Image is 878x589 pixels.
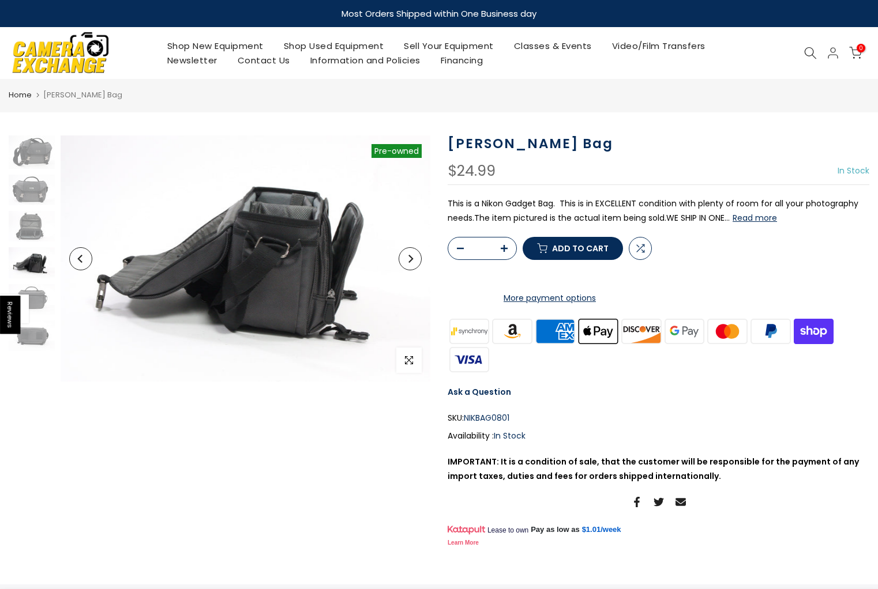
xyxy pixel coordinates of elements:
a: Shop New Equipment [157,39,273,53]
img: american express [534,317,577,345]
a: Financing [430,53,493,67]
span: In Stock [494,430,526,441]
a: Share on Twitter [654,495,664,509]
img: Nikon Gadget Bag Bags and Cases Nikon NIKBAG0801 [9,320,55,351]
img: Nikon Gadget Bag Bags and Cases Nikon NIKBAG0801 [9,135,55,169]
div: $24.99 [448,164,496,179]
span: [PERSON_NAME] Bag [43,89,122,100]
a: Learn More [448,539,479,546]
span: Lease to own [487,526,528,535]
div: SKU: [448,411,869,425]
img: amazon payments [491,317,534,345]
a: Classes & Events [504,39,602,53]
h1: [PERSON_NAME] Bag [448,135,869,152]
a: Ask a Question [448,386,511,398]
a: Video/Film Transfers [602,39,715,53]
span: NIKBAG0801 [464,411,509,425]
img: Nikon Gadget Bag Bags and Cases Nikon NIKBAG0801 [9,211,55,241]
span: Add to cart [552,244,609,252]
img: Nikon Gadget Bag Bags and Cases Nikon NIKBAG0801 [9,284,55,315]
a: 0 [849,47,862,59]
button: Read more [733,213,777,223]
img: discover [620,317,663,345]
img: visa [448,345,491,373]
a: Contact Us [227,53,300,67]
img: Nikon Gadget Bag Bags and Cases Nikon NIKBAG0801 [9,175,55,205]
span: In Stock [838,165,869,176]
img: Nikon Gadget Bag Bags and Cases Nikon NIKBAG0801 [9,247,55,278]
strong: IMPORTANT: It is a condition of sale, that the customer will be responsible for the payment of an... [448,456,859,482]
img: master [706,317,749,345]
button: Add to cart [523,237,623,260]
a: Information and Policies [300,53,430,67]
img: Nikon Gadget Bag Bags and Cases Nikon NIKBAG0801 [61,135,430,382]
a: Home [9,89,32,101]
div: Availability : [448,429,869,443]
button: Next [399,247,422,270]
p: This is a Nikon Gadget Bag. This is in EXCELLENT condition with plenty of room for all your photo... [448,197,869,225]
a: Shop Used Equipment [273,39,394,53]
a: $1.01/week [582,524,621,535]
img: paypal [749,317,793,345]
strong: Most Orders Shipped within One Business day [342,7,536,20]
button: Previous [69,247,92,270]
a: Sell Your Equipment [394,39,504,53]
img: shopify pay [792,317,835,345]
a: Share on Facebook [632,495,642,509]
img: synchrony [448,317,491,345]
a: Newsletter [157,53,227,67]
a: Share on Email [676,495,686,509]
img: google pay [663,317,706,345]
img: apple pay [577,317,620,345]
span: 0 [857,44,865,52]
a: More payment options [448,291,652,305]
span: Pay as low as [531,524,580,535]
